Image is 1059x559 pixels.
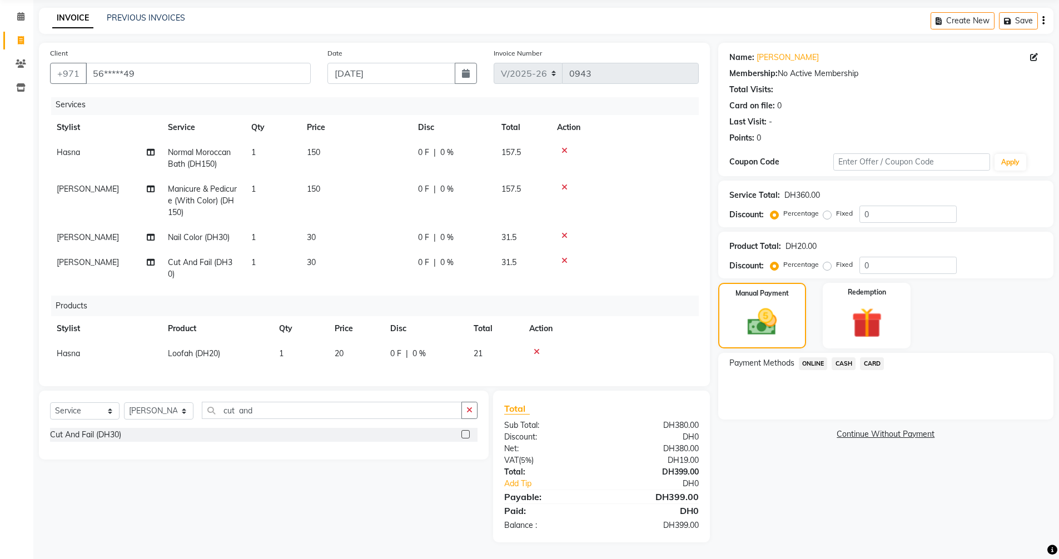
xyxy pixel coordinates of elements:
span: [PERSON_NAME] [57,232,119,242]
span: Cut And Fail (DH30) [168,257,232,279]
span: | [434,257,436,268]
span: CASH [832,357,856,370]
a: INVOICE [52,8,93,28]
span: 0 F [418,183,429,195]
button: Create New [931,12,995,29]
label: Fixed [836,208,853,218]
div: Discount: [729,260,764,272]
span: [PERSON_NAME] [57,257,119,267]
th: Action [550,115,699,140]
span: [PERSON_NAME] [57,184,119,194]
a: Continue Without Payment [720,428,1051,440]
span: Manicure & Pedicure (With Color) (DH150) [168,184,237,217]
div: DH20.00 [785,241,817,252]
div: ( ) [496,455,601,466]
span: 0 % [412,348,426,360]
span: 157.5 [501,147,521,157]
th: Disc [384,316,467,341]
div: Service Total: [729,189,780,201]
span: Normal Moroccan Bath (DH150) [168,147,231,169]
span: 0 % [440,147,454,158]
div: Discount: [496,431,601,443]
button: +971 [50,63,87,84]
div: Last Visit: [729,116,767,128]
a: Add Tip [496,478,619,490]
span: Nail Color (DH30) [168,232,230,242]
div: Sub Total: [496,420,601,431]
span: 0 % [440,183,454,195]
span: 1 [251,147,256,157]
th: Action [523,316,699,341]
span: 1 [251,184,256,194]
div: Total: [496,466,601,478]
div: 0 [777,100,782,112]
a: PREVIOUS INVOICES [107,13,185,23]
th: Stylist [50,115,161,140]
div: Points: [729,132,754,144]
span: 21 [474,348,483,358]
div: Net: [496,443,601,455]
span: Hasna [57,348,80,358]
span: | [434,232,436,243]
input: Enter Offer / Coupon Code [833,153,990,171]
span: 0 % [440,257,454,268]
span: Loofah (DH20) [168,348,220,358]
span: 30 [307,232,316,242]
span: 1 [279,348,284,358]
th: Product [161,316,272,341]
th: Price [300,115,411,140]
span: 0 F [418,257,429,268]
div: Paid: [496,504,601,517]
div: Card on file: [729,100,775,112]
div: Payable: [496,490,601,503]
div: Total Visits: [729,84,773,96]
span: CARD [860,357,884,370]
span: 0 F [418,147,429,158]
span: 5% [521,456,531,465]
label: Percentage [783,208,819,218]
div: Product Total: [729,241,781,252]
input: Search or Scan [202,402,462,419]
div: - [769,116,772,128]
span: 30 [307,257,316,267]
div: DH0 [619,478,707,490]
label: Invoice Number [494,48,542,58]
img: _cash.svg [738,305,786,339]
label: Manual Payment [735,288,789,298]
div: DH0 [601,504,707,517]
th: Qty [245,115,300,140]
div: Balance : [496,520,601,531]
span: 157.5 [501,184,521,194]
div: DH0 [601,431,707,443]
label: Client [50,48,68,58]
label: Fixed [836,259,853,269]
div: DH19.00 [601,455,707,466]
button: Save [999,12,1038,29]
span: Payment Methods [729,357,794,369]
label: Percentage [783,259,819,269]
div: DH380.00 [601,443,707,455]
div: Discount: [729,209,764,221]
a: [PERSON_NAME] [757,52,819,63]
span: 150 [307,147,320,157]
span: 31.5 [501,257,516,267]
span: 20 [335,348,344,358]
span: | [434,147,436,158]
th: Disc [411,115,495,140]
button: Apply [995,154,1026,171]
div: DH399.00 [601,466,707,478]
span: | [434,183,436,195]
th: Price [328,316,384,341]
div: Products [51,296,707,316]
span: | [406,348,408,360]
th: Total [495,115,550,140]
th: Stylist [50,316,161,341]
label: Redemption [848,287,886,297]
th: Total [467,316,523,341]
th: Qty [272,316,328,341]
span: Total [504,403,530,415]
span: 31.5 [501,232,516,242]
div: Name: [729,52,754,63]
div: 0 [757,132,761,144]
span: 1 [251,257,256,267]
